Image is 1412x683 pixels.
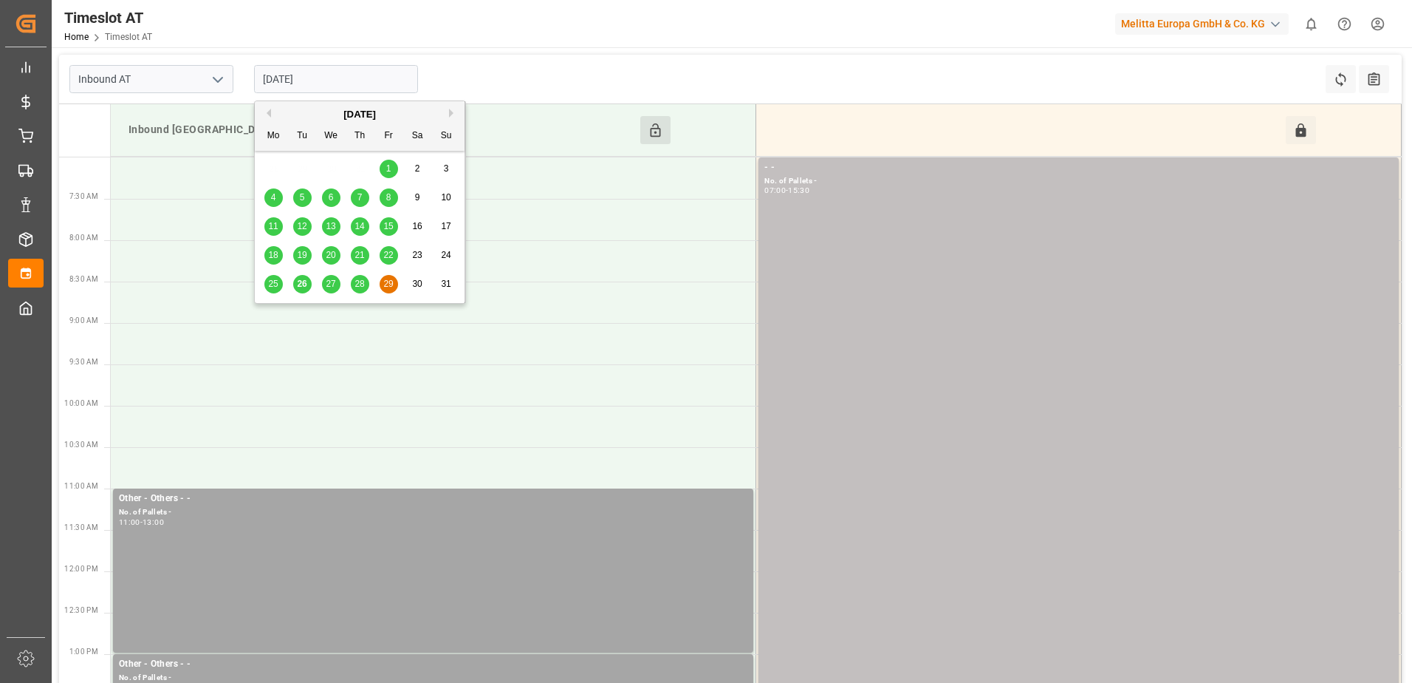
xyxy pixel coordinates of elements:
button: Help Center [1328,7,1361,41]
div: Choose Friday, August 1st, 2025 [380,160,398,178]
div: No. of Pallets - [119,506,747,519]
span: 25 [268,279,278,289]
span: 9 [415,192,420,203]
span: 10 [441,192,450,203]
span: 13 [326,221,335,231]
div: Choose Saturday, August 9th, 2025 [408,188,427,207]
span: 26 [297,279,306,289]
span: 6 [329,192,334,203]
span: 12 [297,221,306,231]
input: DD.MM.YYYY [254,65,418,93]
span: 4 [271,192,276,203]
button: open menu [206,68,228,91]
button: Melitta Europa GmbH & Co. KG [1115,10,1295,38]
span: 30 [412,279,422,289]
div: [DATE] [255,107,465,122]
span: 14 [354,221,364,231]
span: 11:30 AM [64,523,98,531]
span: 29 [383,279,393,289]
div: Other - Others - - [119,492,747,506]
div: Choose Sunday, August 17th, 2025 [437,217,456,236]
div: Choose Friday, August 29th, 2025 [380,275,398,293]
span: 28 [354,279,364,289]
div: Choose Saturday, August 23rd, 2025 [408,246,427,265]
div: No. of Pallets - [764,175,1393,188]
span: 2 [415,163,420,174]
div: Choose Wednesday, August 27th, 2025 [322,275,340,293]
div: Choose Monday, August 25th, 2025 [264,275,283,293]
span: 23 [412,250,422,260]
div: Tu [293,127,312,146]
span: 1 [386,163,391,174]
div: Choose Friday, August 15th, 2025 [380,217,398,236]
span: 10:30 AM [64,441,98,449]
div: Timeslot AT [64,7,152,29]
div: Th [351,127,369,146]
div: Choose Saturday, August 2nd, 2025 [408,160,427,178]
div: Choose Saturday, August 30th, 2025 [408,275,427,293]
div: Choose Wednesday, August 20th, 2025 [322,246,340,265]
span: 12:30 PM [64,606,98,614]
div: Choose Tuesday, August 5th, 2025 [293,188,312,207]
span: 9:30 AM [69,358,98,366]
div: Sa [408,127,427,146]
div: Choose Sunday, August 31st, 2025 [437,275,456,293]
span: 5 [300,192,305,203]
span: 1:00 PM [69,648,98,656]
button: Previous Month [262,109,271,118]
div: Choose Tuesday, August 19th, 2025 [293,246,312,265]
div: 11:00 [119,519,140,526]
div: Mo [264,127,283,146]
div: - [140,519,143,526]
span: 8:30 AM [69,275,98,283]
div: Choose Thursday, August 7th, 2025 [351,188,369,207]
div: Choose Monday, August 11th, 2025 [264,217,283,236]
div: 15:30 [788,187,809,194]
span: 22 [383,250,393,260]
span: 7:30 AM [69,192,98,200]
div: 07:00 [764,187,786,194]
span: 21 [354,250,364,260]
div: Choose Monday, August 4th, 2025 [264,188,283,207]
span: 12:00 PM [64,565,98,573]
span: 10:00 AM [64,399,98,407]
div: Fr [380,127,398,146]
div: 13:00 [143,519,164,526]
div: Choose Friday, August 22nd, 2025 [380,246,398,265]
div: Choose Wednesday, August 6th, 2025 [322,188,340,207]
span: 15 [383,221,393,231]
span: 3 [444,163,449,174]
input: Type to search/select [69,65,233,93]
span: 16 [412,221,422,231]
div: Choose Saturday, August 16th, 2025 [408,217,427,236]
div: Choose Friday, August 8th, 2025 [380,188,398,207]
div: Choose Sunday, August 3rd, 2025 [437,160,456,178]
div: Choose Thursday, August 28th, 2025 [351,275,369,293]
span: 31 [441,279,450,289]
span: 9:00 AM [69,316,98,324]
div: Other - Others - - [119,657,747,672]
button: show 0 new notifications [1295,7,1328,41]
a: Home [64,32,89,42]
div: Choose Thursday, August 21st, 2025 [351,246,369,265]
div: Choose Thursday, August 14th, 2025 [351,217,369,236]
div: Choose Tuesday, August 26th, 2025 [293,275,312,293]
div: Choose Tuesday, August 12th, 2025 [293,217,312,236]
div: We [322,127,340,146]
span: 11 [268,221,278,231]
div: Choose Wednesday, August 13th, 2025 [322,217,340,236]
span: 24 [441,250,450,260]
button: Next Month [449,109,458,118]
div: - - [764,160,1393,175]
span: 20 [326,250,335,260]
span: 27 [326,279,335,289]
span: 17 [441,221,450,231]
span: 8 [386,192,391,203]
span: 11:00 AM [64,482,98,490]
span: 18 [268,250,278,260]
div: Choose Sunday, August 24th, 2025 [437,246,456,265]
div: Inbound [GEOGRAPHIC_DATA] [123,116,640,144]
span: 7 [357,192,363,203]
div: Choose Monday, August 18th, 2025 [264,246,283,265]
div: Choose Sunday, August 10th, 2025 [437,188,456,207]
